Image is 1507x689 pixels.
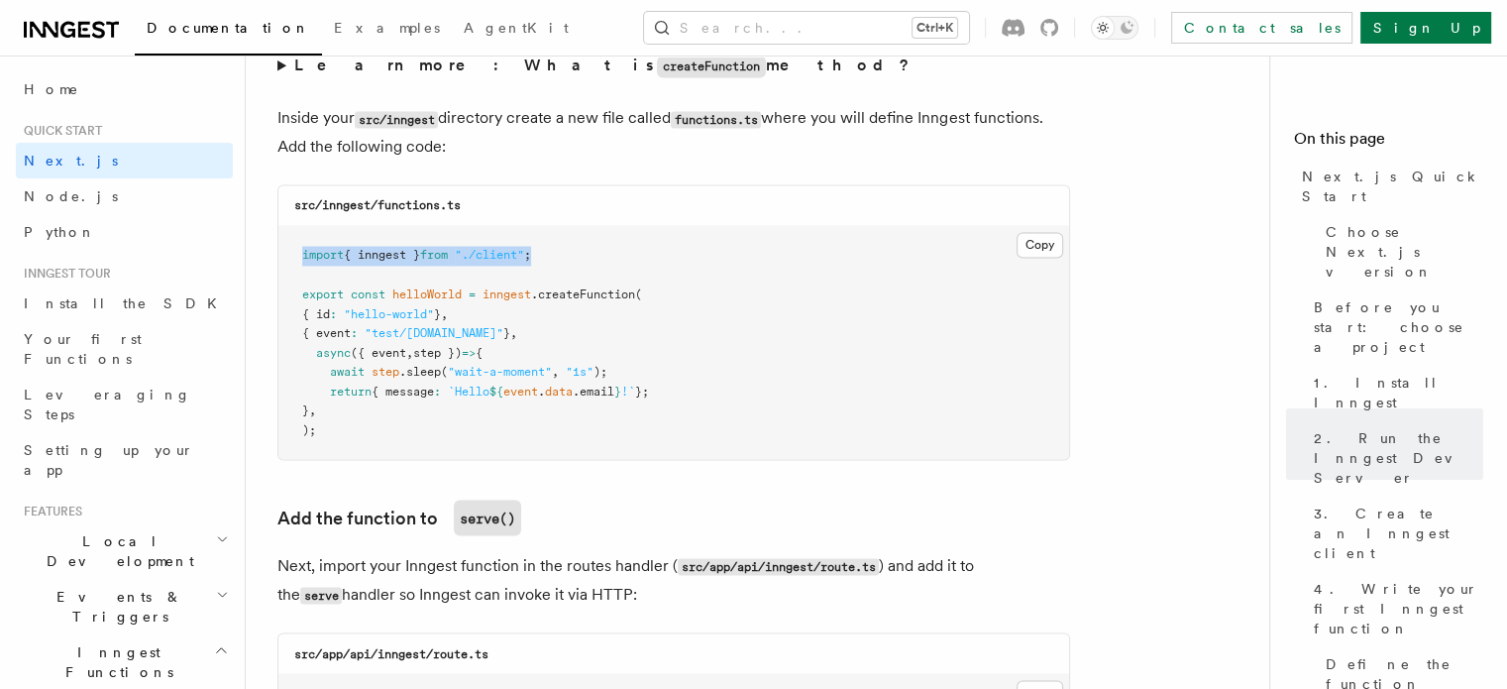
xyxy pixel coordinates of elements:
span: } [434,306,441,320]
span: Node.js [24,188,118,204]
kbd: Ctrl+K [913,18,957,38]
span: Python [24,224,96,240]
span: Documentation [147,20,310,36]
span: , [552,364,559,378]
span: "hello-world" [344,306,434,320]
span: , [309,402,316,416]
span: step }) [413,345,462,359]
span: Events & Triggers [16,587,216,627]
a: 1. Install Inngest [1306,365,1483,420]
span: { [476,345,483,359]
button: Search...Ctrl+K [644,12,969,44]
span: Inngest tour [16,266,111,282]
span: ); [302,422,316,436]
code: functions.ts [671,111,761,128]
span: { id [302,306,330,320]
span: { message [372,384,434,398]
span: .sleep [399,364,441,378]
a: Next.js [16,143,233,178]
button: Local Development [16,523,233,579]
summary: Learn more: What iscreateFunctionmethod? [277,52,1070,80]
a: Install the SDK [16,286,233,321]
button: Toggle dark mode [1091,16,1138,40]
span: event [503,384,538,398]
a: Python [16,214,233,250]
code: src/app/api/inngest/route.ts [678,558,879,575]
span: Next.js [24,153,118,169]
strong: Learn more: What is method? [294,56,914,74]
span: "1s" [566,364,593,378]
span: Next.js Quick Start [1302,167,1483,206]
span: } [503,325,510,339]
span: , [510,325,517,339]
a: Node.js [16,178,233,214]
span: async [316,345,351,359]
a: Home [16,71,233,107]
span: import [302,248,344,262]
span: Choose Next.js version [1326,222,1483,282]
span: Your first Functions [24,331,142,367]
a: 4. Write your first Inngest function [1306,571,1483,646]
span: ; [524,248,531,262]
span: "test/[DOMAIN_NAME]" [365,325,503,339]
span: from [420,248,448,262]
span: : [434,384,441,398]
span: Local Development [16,531,216,571]
span: `Hello [448,384,489,398]
code: createFunction [657,56,766,77]
span: step [372,364,399,378]
span: const [351,287,385,300]
a: Setting up your app [16,432,233,488]
span: : [330,306,337,320]
span: { inngest } [344,248,420,262]
a: Sign Up [1360,12,1491,44]
span: Setting up your app [24,442,194,478]
code: src/inngest [355,111,438,128]
span: "wait-a-moment" [448,364,552,378]
span: Examples [334,20,440,36]
button: Copy [1017,232,1063,258]
a: Your first Functions [16,321,233,377]
span: } [302,402,309,416]
span: => [462,345,476,359]
span: , [406,345,413,359]
span: ({ event [351,345,406,359]
span: data [545,384,573,398]
span: Features [16,504,82,519]
a: Contact sales [1171,12,1352,44]
span: !` [621,384,635,398]
span: "./client" [455,248,524,262]
span: inngest [483,287,531,300]
span: return [330,384,372,398]
span: export [302,287,344,300]
span: .createFunction [531,287,635,300]
a: Examples [322,6,452,54]
button: Events & Triggers [16,579,233,634]
span: Quick start [16,123,102,139]
span: ( [441,364,448,378]
span: { event [302,325,351,339]
span: Before you start: choose a project [1314,297,1483,357]
span: ( [635,287,642,300]
a: 3. Create an Inngest client [1306,496,1483,571]
span: : [351,325,358,339]
a: AgentKit [452,6,581,54]
span: Home [24,79,79,99]
span: helloWorld [392,287,462,300]
p: Inside your directory create a new file called where you will define Inngest functions. Add the f... [277,104,1070,161]
span: 4. Write your first Inngest function [1314,579,1483,638]
code: src/inngest/functions.ts [294,198,461,212]
span: Leveraging Steps [24,387,191,422]
code: serve [300,587,342,604]
a: Add the function toserve() [277,500,521,535]
a: Next.js Quick Start [1294,159,1483,214]
code: src/app/api/inngest/route.ts [294,646,488,660]
a: Before you start: choose a project [1306,289,1483,365]
a: 2. Run the Inngest Dev Server [1306,420,1483,496]
span: 2. Run the Inngest Dev Server [1314,428,1483,488]
span: 1. Install Inngest [1314,373,1483,412]
span: ${ [489,384,503,398]
span: ); [593,364,607,378]
code: serve() [454,500,521,535]
span: , [441,306,448,320]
